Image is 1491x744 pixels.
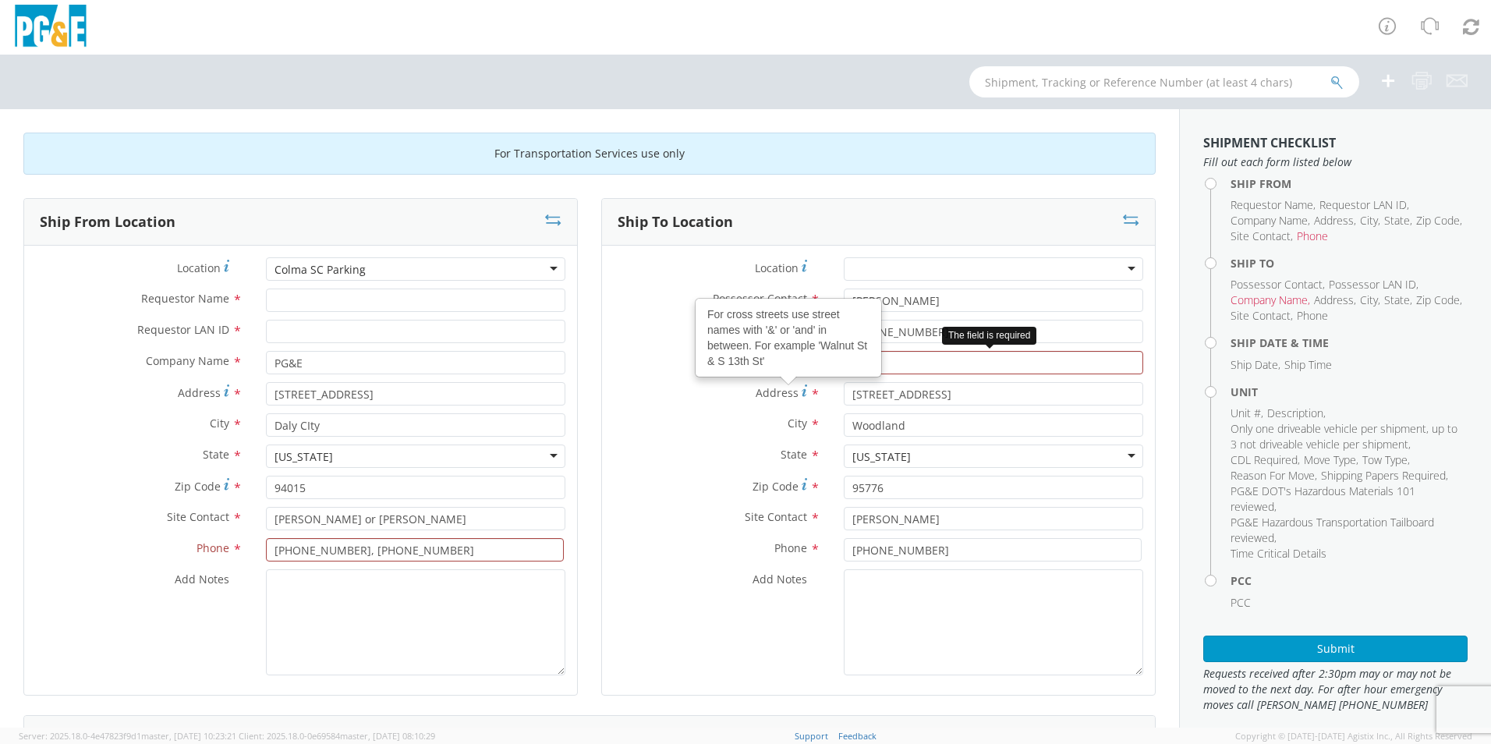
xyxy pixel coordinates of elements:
li: , [1231,406,1263,421]
li: , [1360,292,1380,308]
li: , [1231,515,1464,546]
span: Phone [1297,229,1328,243]
span: master, [DATE] 10:23:21 [141,730,236,742]
li: , [1267,406,1326,421]
span: Site Contact [167,509,229,524]
span: Time Critical Details [1231,546,1326,561]
span: Address [1314,213,1354,228]
span: Reason For Move [1231,468,1315,483]
span: State [1384,292,1410,307]
span: Requestor Name [141,291,229,306]
span: Server: 2025.18.0-4e47823f9d1 [19,730,236,742]
li: , [1319,197,1409,213]
span: PG&E DOT's Hazardous Materials 101 reviewed [1231,484,1415,514]
span: Phone [774,540,807,555]
div: [US_STATE] [274,449,333,465]
span: Address [178,385,221,400]
div: For Transportation Services use only [23,133,1156,175]
button: Submit [1203,636,1468,662]
li: , [1231,468,1317,484]
span: Zip Code [1416,213,1460,228]
span: Possessor Contact [713,291,807,306]
li: , [1416,213,1462,229]
span: Zip Code [1416,292,1460,307]
li: , [1231,277,1325,292]
span: State [1384,213,1410,228]
span: Fill out each form listed below [1203,154,1468,170]
div: Colma SC Parking [274,262,366,278]
span: Move Type [1304,452,1356,467]
li: , [1314,292,1356,308]
span: PCC [1231,595,1251,610]
li: , [1231,452,1300,468]
span: City [210,416,229,430]
span: Ship Date [1231,357,1278,372]
span: CDL Required [1231,452,1298,467]
span: Phone [1297,308,1328,323]
input: Shipment, Tracking or Reference Number (at least 4 chars) [969,66,1359,97]
span: Site Contact [1231,229,1291,243]
a: Feedback [838,730,877,742]
h3: Ship To Location [618,214,733,230]
span: Company Name [146,353,229,368]
span: Unit # [1231,406,1261,420]
span: Requestor LAN ID [137,322,229,337]
h4: Unit [1231,386,1468,398]
span: Location [177,260,221,275]
li: , [1231,421,1464,452]
li: , [1231,292,1310,308]
span: Zip Code [175,479,221,494]
div: [US_STATE] [852,449,911,465]
div: For cross streets use street names with '&' or 'and' in between. For example 'Walnut St & S 13th St' [696,299,880,376]
span: Client: 2025.18.0-0e69584 [239,730,435,742]
span: master, [DATE] 08:10:29 [340,730,435,742]
li: , [1314,213,1356,229]
li: , [1321,468,1448,484]
li: , [1362,452,1410,468]
span: Possessor LAN ID [1329,277,1416,292]
li: , [1231,308,1293,324]
span: Shipping Papers Required [1321,468,1446,483]
span: State [781,447,807,462]
span: State [203,447,229,462]
span: Tow Type [1362,452,1408,467]
li: , [1360,213,1380,229]
h3: Ship From Location [40,214,175,230]
span: Phone [197,540,229,555]
span: Requests received after 2:30pm may or may not be moved to the next day. For after hour emergency ... [1203,666,1468,713]
span: Requestor Name [1231,197,1313,212]
a: Support [795,730,828,742]
img: pge-logo-06675f144f4cfa6a6814.png [12,5,90,51]
span: Copyright © [DATE]-[DATE] Agistix Inc., All Rights Reserved [1235,730,1472,742]
li: , [1384,213,1412,229]
li: , [1231,197,1316,213]
span: City [1360,292,1378,307]
li: , [1231,484,1464,515]
span: Company Name [1231,213,1308,228]
li: , [1416,292,1462,308]
li: , [1329,277,1418,292]
span: Add Notes [175,572,229,586]
h4: PCC [1231,575,1468,586]
span: Company Name [1231,292,1308,307]
span: Possessor Contact [1231,277,1323,292]
span: Site Contact [1231,308,1291,323]
span: PG&E Hazardous Transportation Tailboard reviewed [1231,515,1434,545]
span: Only one driveable vehicle per shipment, up to 3 not driveable vehicle per shipment [1231,421,1457,452]
span: Description [1267,406,1323,420]
li: , [1384,292,1412,308]
li: , [1304,452,1358,468]
strong: Shipment Checklist [1203,134,1336,151]
span: Add Notes [753,572,807,586]
span: Site Contact [745,509,807,524]
span: Ship Time [1284,357,1332,372]
span: Location [755,260,799,275]
span: Requestor LAN ID [1319,197,1407,212]
div: The field is required [942,327,1036,345]
li: , [1231,229,1293,244]
span: Address [756,385,799,400]
span: Address [1314,292,1354,307]
li: , [1231,213,1310,229]
span: City [788,416,807,430]
span: Zip Code [753,479,799,494]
